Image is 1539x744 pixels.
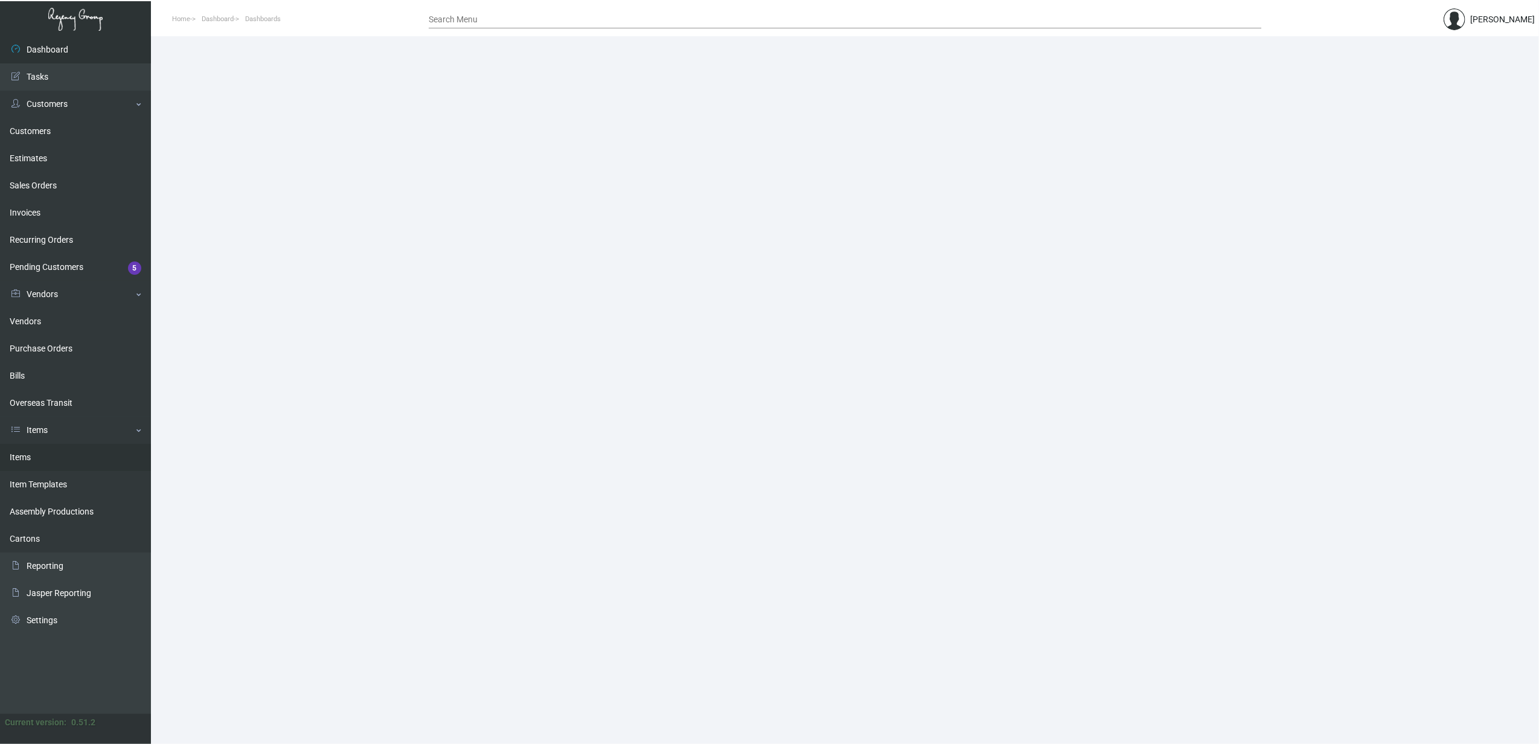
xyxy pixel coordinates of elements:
div: Current version: [5,716,66,729]
span: Dashboards [245,15,281,23]
div: 0.51.2 [71,716,95,729]
div: [PERSON_NAME] [1470,13,1535,26]
span: Home [172,15,190,23]
img: admin@bootstrapmaster.com [1444,8,1465,30]
span: Dashboard [202,15,234,23]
